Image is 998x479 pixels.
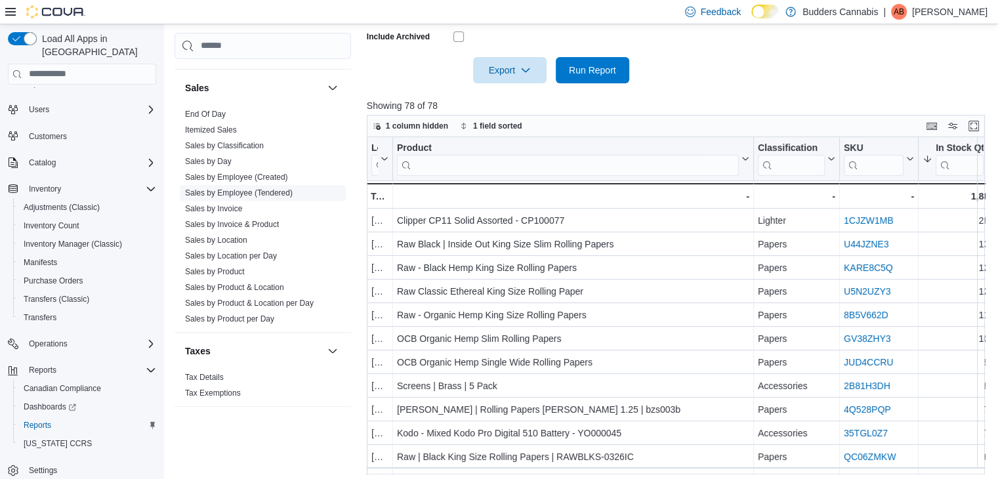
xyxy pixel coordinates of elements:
[397,307,749,323] div: Raw - Organic Hemp King Size Rolling Papers
[455,118,528,134] button: 1 field sorted
[185,314,274,323] a: Sales by Product per Day
[13,308,161,327] button: Transfers
[185,298,314,308] span: Sales by Product & Location per Day
[18,291,156,307] span: Transfers (Classic)
[397,378,749,394] div: Screens | Brass | 5 Pack
[371,402,388,417] div: [STREET_ADDRESS]
[758,283,835,299] div: Papers
[758,142,835,175] button: Classification
[397,402,749,417] div: [PERSON_NAME] | Rolling Papers [PERSON_NAME] 1.25 | bzs003b
[473,57,547,83] button: Export
[18,381,156,396] span: Canadian Compliance
[758,425,835,441] div: Accessories
[371,283,388,299] div: [STREET_ADDRESS]
[883,4,886,20] p: |
[18,436,156,451] span: Washington CCRS
[185,266,245,277] span: Sales by Product
[24,312,56,323] span: Transfers
[3,100,161,119] button: Users
[758,188,835,204] div: -
[844,404,891,415] a: 4Q528PQP
[481,57,539,83] span: Export
[3,154,161,172] button: Catalog
[844,142,904,154] div: SKU
[325,343,341,359] button: Taxes
[371,378,388,394] div: [STREET_ADDRESS]
[18,436,97,451] a: [US_STATE] CCRS
[371,142,378,175] div: Location
[751,5,779,18] input: Dark Mode
[802,4,878,20] p: Budders Cannabis
[18,255,62,270] a: Manifests
[844,142,914,175] button: SKU
[18,381,106,396] a: Canadian Compliance
[24,220,79,231] span: Inventory Count
[29,184,61,194] span: Inventory
[24,129,72,144] a: Customers
[185,219,279,230] span: Sales by Invoice & Product
[844,239,888,249] a: U44JZNE3
[844,215,893,226] a: 1CJZW1MB
[758,331,835,346] div: Papers
[185,299,314,308] a: Sales by Product & Location per Day
[18,399,156,415] span: Dashboards
[923,188,994,204] div: 1,881
[18,417,56,433] a: Reports
[24,362,62,378] button: Reports
[758,354,835,370] div: Papers
[923,213,994,228] div: 284
[923,236,994,252] div: 135
[923,449,994,465] div: 63
[325,80,341,96] button: Sales
[556,57,629,83] button: Run Report
[844,333,891,344] a: GV38ZHY3
[29,339,68,349] span: Operations
[13,398,161,416] a: Dashboards
[185,235,247,245] span: Sales by Location
[923,307,994,323] div: 110
[397,213,749,228] div: Clipper CP11 Solid Assorted - CP100077
[18,399,81,415] a: Dashboards
[13,290,161,308] button: Transfers (Classic)
[3,335,161,353] button: Operations
[13,235,161,253] button: Inventory Manager (Classic)
[397,142,739,175] div: Product
[185,373,224,382] a: Tax Details
[844,262,893,273] a: KARE8C5Q
[18,218,85,234] a: Inventory Count
[844,357,893,367] a: JUD4CCRU
[185,388,241,398] a: Tax Exemptions
[397,236,749,252] div: Raw Black | Inside Out King Size Slim Rolling Papers
[371,331,388,346] div: [STREET_ADDRESS]
[923,260,994,276] div: 121
[18,417,156,433] span: Reports
[844,428,888,438] a: 35TGL0Z7
[397,331,749,346] div: OCB Organic Hemp Slim Rolling Papers
[758,449,835,465] div: Papers
[24,102,54,117] button: Users
[397,260,749,276] div: Raw - Black Hemp King Size Rolling Papers
[185,282,284,293] span: Sales by Product & Location
[13,272,161,290] button: Purchase Orders
[29,365,56,375] span: Reports
[397,449,749,465] div: Raw | Black King Size Rolling Papers | RAWBLKS-0326IC
[24,362,156,378] span: Reports
[185,372,224,383] span: Tax Details
[18,236,156,252] span: Inventory Manager (Classic)
[24,336,73,352] button: Operations
[18,199,156,215] span: Adjustments (Classic)
[185,267,245,276] a: Sales by Product
[371,142,388,175] button: Location
[185,188,293,198] a: Sales by Employee (Tendered)
[3,127,161,146] button: Customers
[3,361,161,379] button: Reports
[18,291,94,307] a: Transfers (Classic)
[185,344,322,358] button: Taxes
[175,369,351,406] div: Taxes
[371,188,388,204] div: Totals
[24,257,57,268] span: Manifests
[18,218,156,234] span: Inventory Count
